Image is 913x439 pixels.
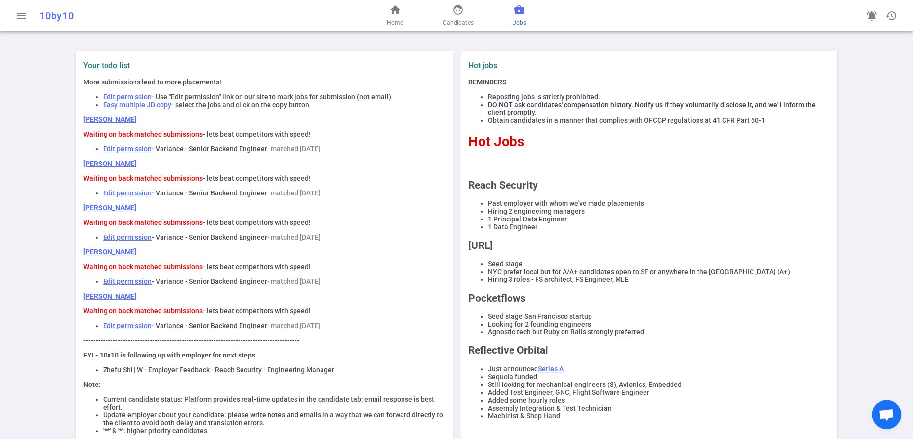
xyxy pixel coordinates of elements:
[83,351,255,359] strong: FYI - 10x10 is following up with employer for next steps
[488,328,830,336] li: Agnostic tech but Ruby on Rails strongly preferred
[513,18,526,27] span: Jobs
[83,336,445,344] p: ----------------------------------------------------------------------------------------
[83,292,136,300] a: [PERSON_NAME]
[103,93,152,101] span: Edit permission
[83,130,203,138] span: Waiting on back matched submissions
[267,189,321,197] span: - matched [DATE]
[103,366,445,374] li: Zhefu Shi | W - Employer Feedback - Reach Security - Engineering Manager
[83,307,203,315] span: Waiting on back matched submissions
[488,365,830,373] li: Just announced
[488,396,830,404] li: Added some hourly roles
[488,412,830,420] li: Machinist & Shop Hand
[387,18,403,27] span: Home
[203,307,311,315] span: - lets beat competitors with speed!
[488,116,830,124] li: Obtain candidates in a manner that complies with OFCCP regulations at 41 CFR Part 60-1
[103,411,445,427] li: Update employer about your candidate: please write notes and emails in a way that we can forward ...
[103,395,445,411] li: Current candidate status: Platform provides real-time updates in the candidate tab; email respons...
[83,78,221,86] span: More submissions lead to more placements!
[16,10,27,22] span: menu
[39,10,300,22] div: 10by10
[83,115,136,123] a: [PERSON_NAME]
[513,4,526,27] a: Jobs
[488,373,830,381] li: Sequoia funded
[103,322,152,329] a: Edit permission
[203,219,311,226] span: - lets beat competitors with speed!
[203,130,311,138] span: - lets beat competitors with speed!
[103,277,152,285] a: Edit permission
[468,240,830,251] h2: [URL]
[389,4,401,16] span: home
[488,275,830,283] li: Hiring 3 roles - FS architect, FS Engineer, MLE
[488,207,830,215] li: Hiring 2 engineeirng managers
[83,174,203,182] span: Waiting on back matched submissions
[468,179,830,191] h2: Reach Security
[468,134,524,150] span: Hot Jobs
[442,18,473,27] span: Candidates
[442,4,473,27] a: Candidates
[203,174,311,182] span: - lets beat competitors with speed!
[12,6,31,26] button: Open menu
[488,215,830,223] li: 1 Principal Data Engineer
[488,381,830,388] li: Still looking for mechanical engineers (3), Avionics, Embedded
[452,4,464,16] span: face
[152,145,267,153] span: - Variance - Senior Backend Engineer
[103,427,445,435] li: '**' & '*': higher priority candidates
[171,101,309,109] span: - select the jobs and click on the copy button
[83,248,136,256] a: [PERSON_NAME]
[468,78,507,86] strong: REMINDERS
[267,145,321,153] span: - matched [DATE]
[267,322,321,329] span: - matched [DATE]
[152,277,267,285] span: - Variance - Senior Backend Engineer
[152,322,267,329] span: - Variance - Senior Backend Engineer
[267,233,321,241] span: - matched [DATE]
[488,320,830,328] li: Looking for 2 founding engineers
[468,292,830,304] h2: Pocketflows
[872,400,901,429] div: Open chat
[538,365,564,373] a: Series A
[488,260,830,268] li: Seed stage
[83,381,101,388] strong: Note:
[488,268,830,275] li: NYC prefer local but for A/A+ candidates open to SF or anywhere in the [GEOGRAPHIC_DATA] (A+)
[488,388,830,396] li: Added Test Engineer, GNC, Flight Software Engineer
[866,10,878,22] span: notifications_active
[103,145,152,153] a: Edit permission
[103,189,152,197] a: Edit permission
[882,6,901,26] button: Open history
[267,277,321,285] span: - matched [DATE]
[83,160,136,167] a: [PERSON_NAME]
[488,312,830,320] li: Seed stage San Francisco startup
[83,263,203,271] span: Waiting on back matched submissions
[152,93,391,101] span: - Use "Edit permission" link on our site to mark jobs for submission (not email)
[488,93,830,101] li: Reposting jobs is strictly prohibited.
[862,6,882,26] a: Go to see announcements
[488,199,830,207] li: Past employer with whom we've made placements
[387,4,403,27] a: Home
[488,223,830,231] li: 1 Data Engineer
[886,10,897,22] span: history
[152,233,267,241] span: - Variance - Senior Backend Engineer
[103,233,152,241] a: Edit permission
[152,189,267,197] span: - Variance - Senior Backend Engineer
[468,61,645,70] label: Hot jobs
[83,219,203,226] span: Waiting on back matched submissions
[203,263,311,271] span: - lets beat competitors with speed!
[488,101,816,116] span: DO NOT ask candidates' compensation history. Notify us if they voluntarily disclose it, and we'll...
[83,204,136,212] a: [PERSON_NAME]
[468,344,830,356] h2: Reflective Orbital
[83,61,445,70] label: Your todo list
[513,4,525,16] span: business_center
[103,101,171,109] span: Easy multiple JD copy
[488,404,830,412] li: Assembly Integration & Test Technician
